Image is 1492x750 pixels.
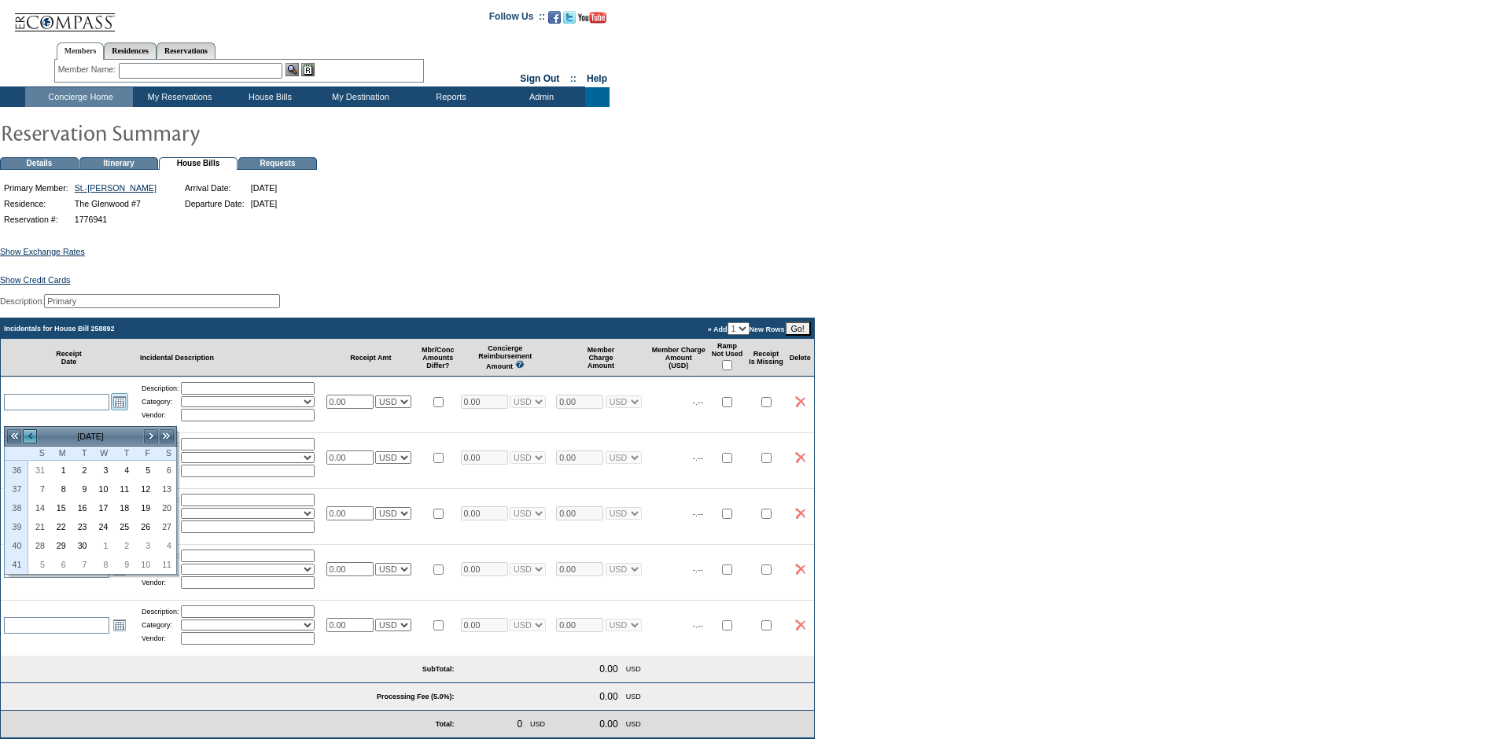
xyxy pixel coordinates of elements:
[596,715,621,733] td: 0.00
[159,428,175,444] a: >>
[112,555,134,574] td: Thursday, October 09, 2025
[156,461,175,479] a: 6
[25,87,133,107] td: Concierge Home
[50,461,70,479] a: 1
[156,537,175,554] a: 4
[142,632,179,645] td: Vendor:
[50,480,70,498] a: 8
[159,157,238,170] td: House Bills
[50,518,70,535] a: 22
[134,556,154,573] a: 10
[71,461,92,480] td: Tuesday, September 02, 2025
[92,447,113,461] th: Wednesday
[50,536,71,555] td: Monday, September 29, 2025
[93,537,112,554] a: 1
[404,87,495,107] td: Reports
[155,498,176,517] td: Saturday, September 20, 2025
[787,339,814,377] td: Delete
[72,537,91,554] a: 30
[527,715,548,733] td: USD
[134,537,154,554] a: 3
[746,339,787,377] td: Receipt Is Missing
[93,518,112,535] a: 24
[693,509,704,518] span: -.--
[104,42,157,59] a: Residences
[113,537,133,554] a: 2
[142,382,179,395] td: Description:
[548,16,561,25] a: Become our fan on Facebook
[113,556,133,573] a: 9
[795,396,805,407] img: icon_delete2.gif
[113,480,133,498] a: 11
[92,536,113,555] td: Wednesday, October 01, 2025
[301,63,315,76] img: Reservations
[28,536,50,555] td: Sunday, September 28, 2025
[28,555,50,574] td: Sunday, October 05, 2025
[22,428,38,444] a: <
[72,461,91,479] a: 2
[142,619,179,631] td: Category:
[113,518,133,535] a: 25
[709,339,746,377] td: Ramp Not Used
[71,555,92,574] td: Tuesday, October 07, 2025
[155,461,176,480] td: Saturday, September 06, 2025
[693,453,704,462] span: -.--
[93,499,112,517] a: 17
[134,518,154,535] a: 26
[29,556,49,573] a: 5
[155,447,176,461] th: Saturday
[50,537,70,554] a: 29
[137,711,458,738] td: Total:
[134,536,155,555] td: Friday, October 03, 2025
[29,461,49,479] a: 31
[223,87,314,107] td: House Bills
[50,556,70,573] a: 6
[72,480,91,498] a: 9
[458,318,814,339] td: » Add New Rows
[28,517,50,536] td: Sunday, September 21, 2025
[314,87,404,107] td: My Destination
[92,461,113,480] td: Wednesday, September 03, 2025
[29,518,49,535] a: 21
[2,212,71,226] td: Reservation #:
[596,660,621,678] td: 0.00
[2,197,71,211] td: Residence:
[156,480,175,498] a: 13
[71,498,92,517] td: Tuesday, September 16, 2025
[71,536,92,555] td: Tuesday, September 30, 2025
[795,508,805,519] img: icon_delete2.gif
[495,87,585,107] td: Admin
[50,555,71,574] td: Monday, October 06, 2025
[75,183,157,193] a: St.-[PERSON_NAME]
[134,499,154,517] a: 19
[587,73,607,84] a: Help
[548,11,561,24] img: Become our fan on Facebook
[5,555,28,574] th: 41
[29,537,49,554] a: 28
[93,480,112,498] a: 10
[155,536,176,555] td: Saturday, October 04, 2025
[29,499,49,517] a: 14
[29,480,49,498] a: 7
[795,452,805,463] img: icon_delete2.gif
[71,517,92,536] td: Tuesday, September 23, 2025
[5,498,28,517] th: 38
[623,660,644,678] td: USD
[5,517,28,536] th: 39
[795,564,805,575] img: icon_delete2.gif
[693,397,704,406] span: -.--
[155,555,176,574] td: Saturday, October 11, 2025
[28,498,50,517] td: Sunday, September 14, 2025
[249,181,280,195] td: [DATE]
[134,498,155,517] td: Friday, September 19, 2025
[553,339,649,377] td: Member Charge Amount
[6,428,22,444] a: <<
[50,498,71,517] td: Monday, September 15, 2025
[134,480,154,498] a: 12
[1,683,458,711] td: Processing Fee (5.0%):
[92,498,113,517] td: Wednesday, September 17, 2025
[5,480,28,498] th: 37
[1,318,458,339] td: Incidentals for House Bill 258892
[785,322,811,336] input: Go!
[133,87,223,107] td: My Reservations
